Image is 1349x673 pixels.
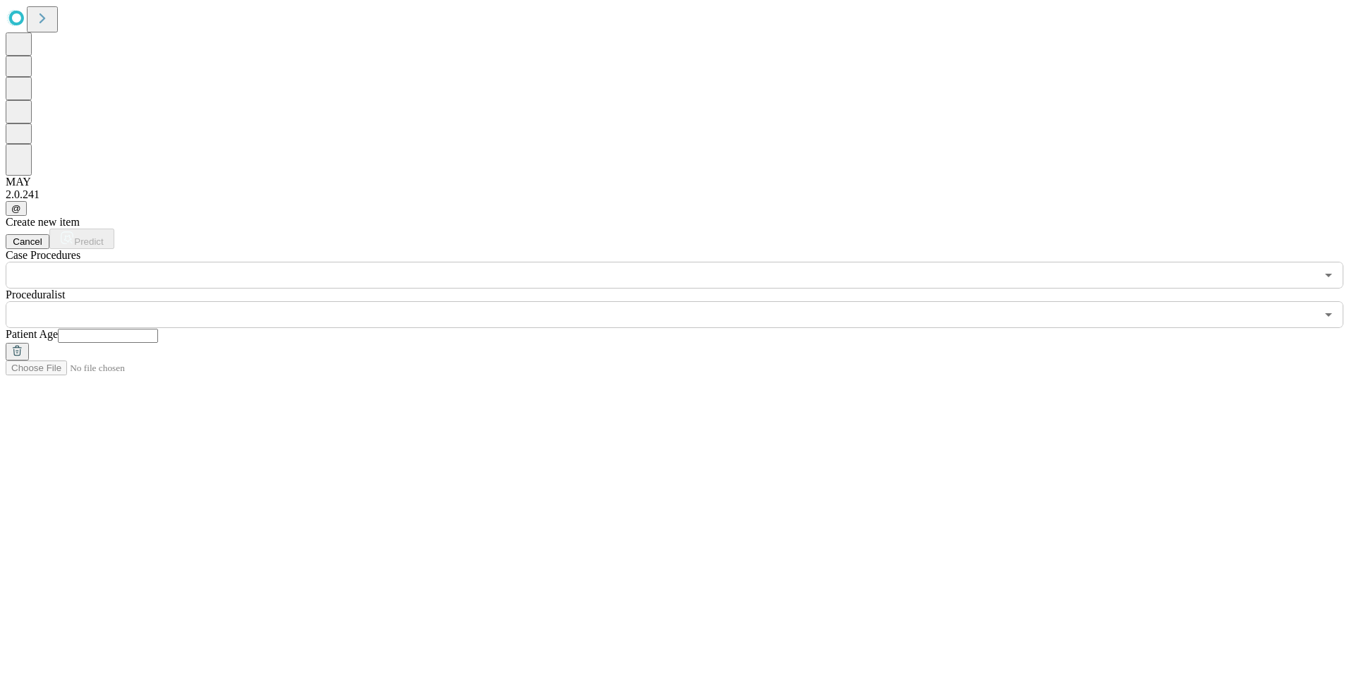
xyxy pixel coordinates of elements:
button: Cancel [6,234,49,249]
span: Patient Age [6,328,58,340]
div: MAY [6,176,1343,188]
span: Scheduled Procedure [6,249,80,261]
div: 2.0.241 [6,188,1343,201]
span: Create new item [6,216,80,228]
span: @ [11,203,21,214]
button: Open [1319,305,1338,325]
button: Predict [49,229,114,249]
button: @ [6,201,27,216]
span: Predict [74,236,103,247]
button: Open [1319,265,1338,285]
span: Cancel [13,236,42,247]
span: Proceduralist [6,289,65,301]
